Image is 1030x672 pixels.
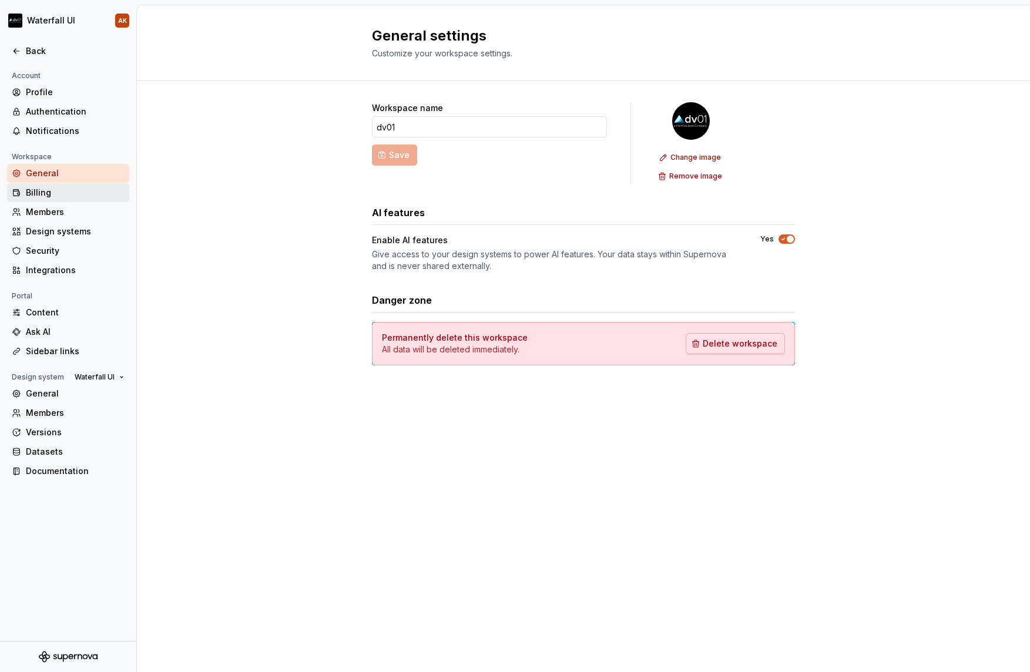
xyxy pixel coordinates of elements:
[7,423,129,442] a: Versions
[760,234,774,244] label: Yes
[26,187,125,199] div: Billing
[686,333,785,354] button: Delete workspace
[7,261,129,280] a: Integrations
[655,168,727,184] button: Remove image
[26,407,125,419] div: Members
[7,384,129,403] a: General
[26,226,125,237] div: Design systems
[372,293,432,307] h3: Danger zone
[26,388,125,399] div: General
[7,69,45,83] div: Account
[27,15,75,26] div: Waterfall UI
[26,264,125,276] div: Integrations
[382,344,528,355] p: All data will be deleted immediately.
[672,102,710,140] img: 7a0241b0-c510-47ef-86be-6cc2f0d29437.png
[26,465,125,477] div: Documentation
[7,241,129,260] a: Security
[7,303,129,322] a: Content
[26,45,125,57] div: Back
[7,150,56,164] div: Workspace
[7,164,129,183] a: General
[7,122,129,140] a: Notifications
[26,86,125,98] div: Profile
[7,222,129,241] a: Design systems
[7,342,129,361] a: Sidebar links
[7,370,69,384] div: Design system
[703,338,777,350] span: Delete workspace
[39,651,98,663] svg: Supernova Logo
[26,206,125,218] div: Members
[118,16,127,25] div: AK
[669,172,722,181] span: Remove image
[656,149,726,166] button: Change image
[26,326,125,338] div: Ask AI
[26,307,125,318] div: Content
[7,203,129,221] a: Members
[372,234,448,246] div: Enable AI features
[26,167,125,179] div: General
[372,48,512,58] span: Customize your workspace settings.
[372,26,781,45] h2: General settings
[26,125,125,137] div: Notifications
[7,322,129,341] a: Ask AI
[7,442,129,461] a: Datasets
[7,183,129,202] a: Billing
[2,8,134,33] button: Waterfall UIAK
[26,426,125,438] div: Versions
[26,106,125,117] div: Authentication
[26,345,125,357] div: Sidebar links
[670,153,721,162] span: Change image
[7,42,129,61] a: Back
[372,248,739,272] div: Give access to your design systems to power AI features. Your data stays within Supernova and is ...
[382,332,528,344] h4: Permanently delete this workspace
[26,446,125,458] div: Datasets
[372,206,425,220] h3: AI features
[7,83,129,102] a: Profile
[8,14,22,28] img: 7a0241b0-c510-47ef-86be-6cc2f0d29437.png
[372,102,443,114] label: Workspace name
[7,102,129,121] a: Authentication
[7,404,129,422] a: Members
[7,462,129,481] a: Documentation
[26,245,125,257] div: Security
[7,289,37,303] div: Portal
[75,372,115,382] span: Waterfall UI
